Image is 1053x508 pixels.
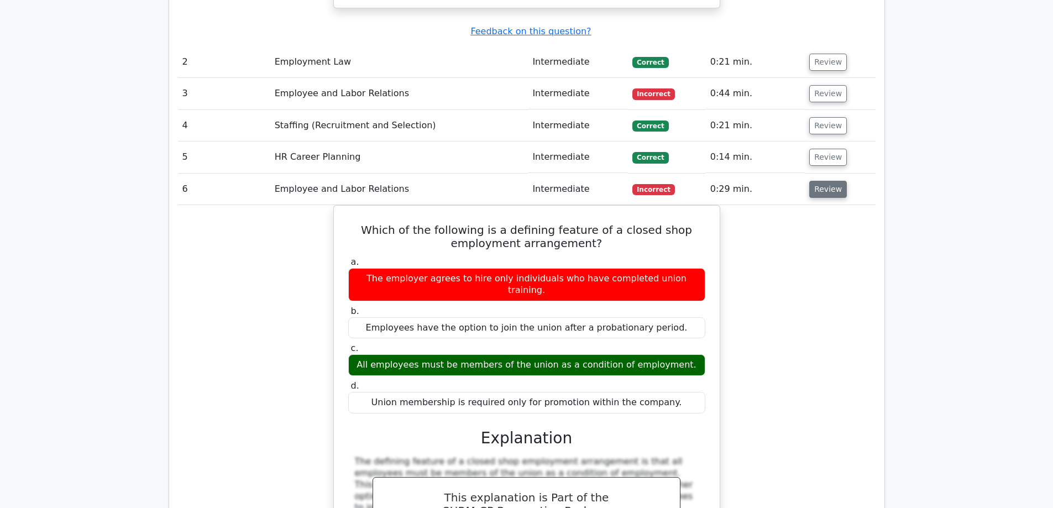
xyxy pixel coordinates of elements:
td: Intermediate [528,142,628,173]
td: Staffing (Recruitment and Selection) [270,110,528,142]
span: Correct [632,152,668,163]
span: Correct [632,121,668,132]
button: Review [809,85,847,102]
span: b. [351,306,359,316]
td: HR Career Planning [270,142,528,173]
td: 0:14 min. [706,142,805,173]
button: Review [809,149,847,166]
div: Union membership is required only for promotion within the company. [348,392,705,413]
span: d. [351,380,359,391]
td: 6 [178,174,270,205]
span: Incorrect [632,88,675,99]
span: Incorrect [632,184,675,195]
button: Review [809,181,847,198]
td: 5 [178,142,270,173]
td: Employment Law [270,46,528,78]
div: The employer agrees to hire only individuals who have completed union training. [348,268,705,301]
td: Intermediate [528,110,628,142]
h3: Explanation [355,429,699,448]
td: 2 [178,46,270,78]
td: Intermediate [528,46,628,78]
button: Review [809,54,847,71]
div: Employees have the option to join the union after a probationary period. [348,317,705,339]
td: Employee and Labor Relations [270,174,528,205]
button: Review [809,117,847,134]
td: 0:44 min. [706,78,805,109]
div: All employees must be members of the union as a condition of employment. [348,354,705,376]
a: Feedback on this question? [470,26,591,36]
td: 0:29 min. [706,174,805,205]
td: Intermediate [528,174,628,205]
span: a. [351,256,359,267]
span: Correct [632,57,668,68]
td: 0:21 min. [706,46,805,78]
td: 4 [178,110,270,142]
h5: Which of the following is a defining feature of a closed shop employment arrangement? [347,223,706,250]
td: 3 [178,78,270,109]
td: Intermediate [528,78,628,109]
span: c. [351,343,359,353]
td: Employee and Labor Relations [270,78,528,109]
td: 0:21 min. [706,110,805,142]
